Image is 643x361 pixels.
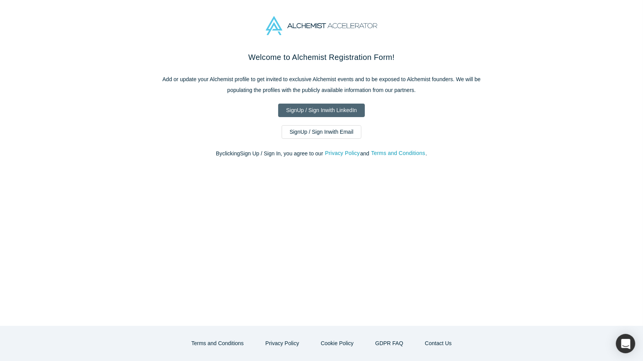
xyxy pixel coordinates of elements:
button: Cookie Policy [313,337,362,350]
img: Alchemist Accelerator Logo [266,16,377,35]
button: Privacy Policy [257,337,307,350]
a: SignUp / Sign Inwith Email [282,125,362,139]
button: Contact Us [417,337,460,350]
button: Terms and Conditions [371,149,426,158]
button: Terms and Conditions [183,337,252,350]
h2: Welcome to Alchemist Registration Form! [159,51,484,63]
p: By clicking Sign Up / Sign In , you agree to our and . [159,150,484,158]
p: Add or update your Alchemist profile to get invited to exclusive Alchemist events and to be expos... [159,74,484,95]
a: GDPR FAQ [367,337,411,350]
button: Privacy Policy [325,149,360,158]
a: SignUp / Sign Inwith LinkedIn [278,104,365,117]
